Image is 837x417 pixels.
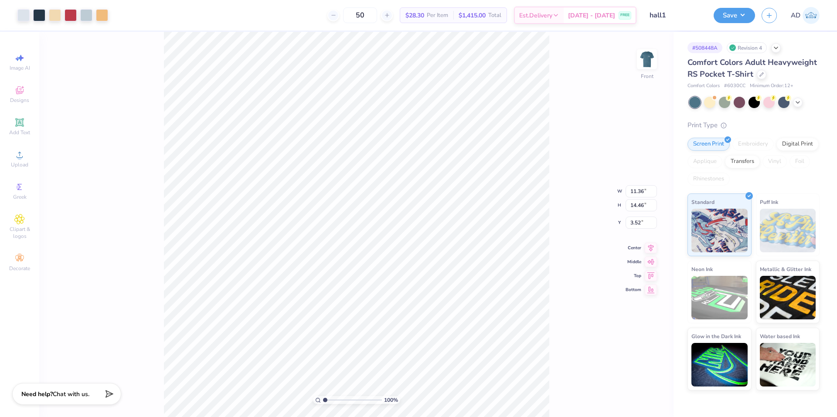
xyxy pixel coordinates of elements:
[4,226,35,240] span: Clipart & logos
[384,396,398,404] span: 100 %
[10,64,30,71] span: Image AI
[643,7,707,24] input: Untitled Design
[687,173,730,186] div: Rhinestones
[638,51,656,68] img: Front
[776,138,819,151] div: Digital Print
[691,276,748,319] img: Neon Ink
[750,82,793,90] span: Minimum Order: 12 +
[760,332,800,341] span: Water based Ink
[687,57,817,79] span: Comfort Colors Adult Heavyweight RS Pocket T-Shirt
[691,197,715,207] span: Standard
[626,287,641,293] span: Bottom
[405,11,424,20] span: $28.30
[519,11,552,20] span: Est. Delivery
[732,138,774,151] div: Embroidery
[620,12,629,18] span: FREE
[343,7,377,23] input: – –
[459,11,486,20] span: $1,415.00
[488,11,501,20] span: Total
[427,11,448,20] span: Per Item
[725,155,760,168] div: Transfers
[727,42,767,53] div: Revision 4
[687,120,820,130] div: Print Type
[10,97,29,104] span: Designs
[687,138,730,151] div: Screen Print
[626,245,641,251] span: Center
[789,155,810,168] div: Foil
[21,390,53,398] strong: Need help?
[9,129,30,136] span: Add Text
[11,161,28,168] span: Upload
[760,276,816,319] img: Metallic & Glitter Ink
[691,343,748,386] img: Glow in the Dark Ink
[687,82,720,90] span: Comfort Colors
[691,264,713,274] span: Neon Ink
[691,209,748,252] img: Standard
[760,197,778,207] span: Puff Ink
[762,155,787,168] div: Vinyl
[791,7,820,24] a: AD
[803,7,820,24] img: Aldro Dalugdog
[626,259,641,265] span: Middle
[760,209,816,252] img: Puff Ink
[791,10,800,20] span: AD
[691,332,741,341] span: Glow in the Dark Ink
[53,390,89,398] span: Chat with us.
[9,265,30,272] span: Decorate
[760,343,816,386] img: Water based Ink
[714,8,755,23] button: Save
[760,264,811,274] span: Metallic & Glitter Ink
[568,11,615,20] span: [DATE] - [DATE]
[641,72,653,80] div: Front
[687,42,722,53] div: # 508448A
[687,155,722,168] div: Applique
[626,273,641,279] span: Top
[13,193,27,200] span: Greek
[724,82,745,90] span: # 6030CC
